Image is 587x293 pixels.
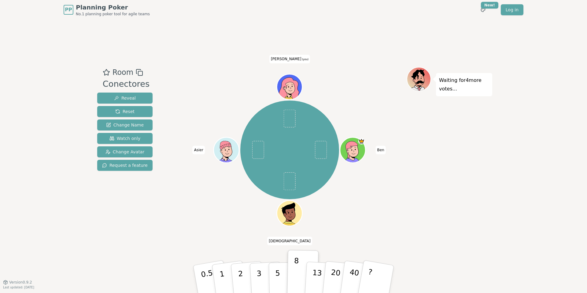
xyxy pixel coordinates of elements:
button: Version0.9.2 [3,280,32,285]
a: Log in [501,4,523,15]
span: Room [113,67,133,78]
button: Change Avatar [97,146,153,157]
span: Click to change your name [193,146,205,154]
span: Request a feature [102,162,148,168]
span: Click to change your name [267,236,312,245]
span: (you) [301,58,309,61]
span: Watch only [109,135,141,141]
button: Reset [97,106,153,117]
span: Click to change your name [269,55,310,63]
span: Change Name [106,122,144,128]
a: PPPlanning PokerNo.1 planning poker tool for agile teams [64,3,150,16]
button: Click to change your avatar [278,75,301,99]
span: No.1 planning poker tool for agile teams [76,12,150,16]
span: Change Avatar [105,149,145,155]
button: Watch only [97,133,153,144]
button: Add as favourite [103,67,110,78]
span: Reveal [114,95,136,101]
span: PP [65,6,72,13]
p: 8 [293,256,299,289]
span: Reset [115,108,135,115]
button: Reveal [97,93,153,104]
div: Conectores [103,78,150,90]
span: Planning Poker [76,3,150,12]
span: Version 0.9.2 [9,280,32,285]
button: Change Name [97,119,153,130]
div: New! [481,2,498,9]
p: Waiting for 4 more votes... [439,76,489,93]
span: Last updated: [DATE] [3,286,34,289]
button: Request a feature [97,160,153,171]
button: New! [478,4,489,15]
span: Click to change your name [376,146,386,154]
span: Ben is the host [358,138,365,145]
